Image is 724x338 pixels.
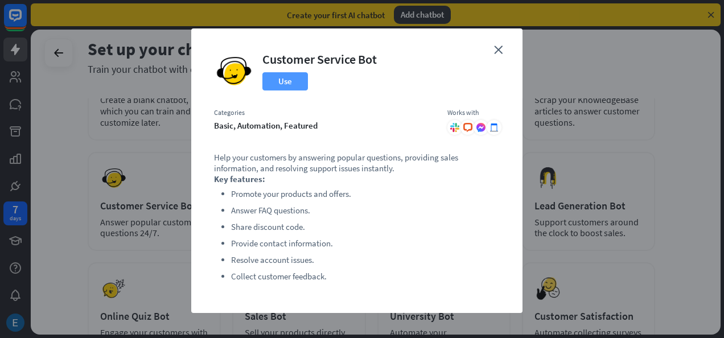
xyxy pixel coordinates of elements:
[214,120,436,131] div: basic, automation, featured
[214,108,436,117] div: Categories
[231,187,500,201] li: Promote your products and offers.
[231,237,500,250] li: Provide contact information.
[214,51,254,91] img: Customer Service Bot
[214,174,265,184] strong: Key features:
[262,72,308,90] button: Use
[231,220,500,234] li: Share discount code.
[447,108,500,117] div: Works with
[231,204,500,217] li: Answer FAQ questions.
[231,253,500,267] li: Resolve account issues.
[262,51,377,67] div: Customer Service Bot
[231,270,500,283] li: Collect customer feedback.
[9,5,43,39] button: Open LiveChat chat widget
[494,46,503,54] i: close
[214,152,500,174] p: Help your customers by answering popular questions, providing sales information, and resolving su...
